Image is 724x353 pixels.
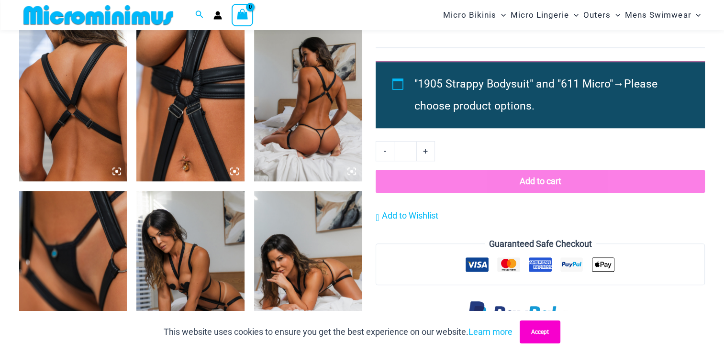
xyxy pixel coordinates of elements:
a: Mens SwimwearMenu ToggleMenu Toggle [623,3,703,27]
legend: Guaranteed Safe Checkout [485,237,596,251]
span: "1905 Strappy Bodysuit" and "611 Micro" [414,77,613,90]
img: Truth or Dare Black 1905 Bodysuit [136,19,244,181]
a: OutersMenu ToggleMenu Toggle [581,3,623,27]
a: Account icon link [213,11,222,20]
span: Menu Toggle [611,3,620,27]
span: Please choose product options. [414,77,657,112]
span: Menu Toggle [569,3,579,27]
p: This website uses cookies to ensure you get the best experience on our website. [164,325,512,339]
a: Learn more [468,327,512,337]
img: Truth or Dare Black 1905 Bodysuit 611 Micro [19,191,127,353]
img: Truth or Dare Black 1905 Bodysuit 611 Micro [254,19,362,181]
a: View Shopping Cart, empty [232,4,254,26]
span: Add to Wishlist [381,210,438,221]
a: Micro LingerieMenu ToggleMenu Toggle [508,3,581,27]
img: Truth or Dare Black 1905 Bodysuit 611 Micro [136,191,244,353]
nav: Site Navigation [439,1,705,29]
span: Menu Toggle [496,3,506,27]
a: Add to Wishlist [376,209,438,223]
span: Menu Toggle [691,3,701,27]
a: - [376,141,394,161]
a: + [417,141,435,161]
li: → [414,73,683,117]
button: Add to cart [376,170,705,193]
span: Micro Bikinis [443,3,496,27]
a: Micro BikinisMenu ToggleMenu Toggle [441,3,508,27]
input: Product quantity [394,141,416,161]
img: Truth or Dare Black 1905 Bodysuit [19,19,127,181]
span: Mens Swimwear [625,3,691,27]
a: Search icon link [195,9,204,21]
span: Outers [583,3,611,27]
img: Truth or Dare Black 1905 Bodysuit 611 Micro [254,191,362,353]
img: MM SHOP LOGO FLAT [20,4,177,26]
button: Accept [520,320,560,343]
span: Micro Lingerie [511,3,569,27]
